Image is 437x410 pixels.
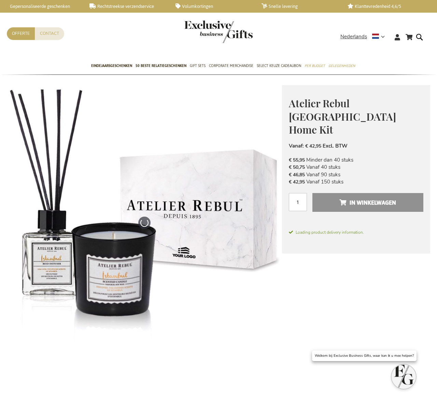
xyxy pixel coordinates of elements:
span: Gift Sets [190,62,206,69]
a: Atelier Rebul Istanbul Home Kit [181,364,211,397]
a: Klanttevredenheid 4,6/5 [348,3,423,9]
span: Atelier Rebul [GEOGRAPHIC_DATA] Home Kit [289,96,396,136]
span: Select Keuze Cadeaubon [257,62,301,69]
span: € 42,95 [305,143,321,149]
a: Snelle levering [262,3,337,9]
a: Atelier Rebul Istanbul Home Kit [45,364,75,397]
a: Atelier Rebul Istanbul Home Kit [113,364,143,397]
span: Excl. BTW [323,142,348,149]
a: Corporate Merchandise [209,58,253,75]
a: Rechtstreekse verzendservice [89,3,165,9]
span: € 42,95 [289,179,305,185]
a: Atelier Rebul Istanbul Home Kit [215,364,245,397]
span: Loading product delivery information. [289,229,423,235]
span: € 46,85 [289,172,305,178]
a: Atelier Rebul Istanbul Home Kit [250,364,280,397]
img: Exclusive Business gifts logo [184,20,253,43]
a: store logo [184,20,218,43]
span: Corporate Merchandise [209,62,253,69]
li: Vanaf 150 stuks [289,178,423,186]
span: Eindejaarsgeschenken [91,62,132,69]
span: Per Budget [305,62,325,69]
a: Select Keuze Cadeaubon [257,58,301,75]
li: Vanaf 40 stuks [289,164,423,171]
a: Gepersonaliseerde geschenken [3,3,79,9]
li: Minder dan 40 stuks [289,156,423,164]
span: € 50,75 [289,164,305,170]
li: Vanaf 90 stuks [289,171,423,178]
a: 50 beste relatiegeschenken [136,58,186,75]
a: Gelegenheden [328,58,355,75]
a: Eindejaarsgeschenken [91,58,132,75]
input: Aantal [289,193,307,211]
a: Atelier Rebul Istanbul Home Kit [147,364,177,397]
a: Volumkortingen [175,3,251,9]
span: 50 beste relatiegeschenken [136,62,186,69]
a: Offerte [7,27,35,40]
span: € 55,95 [289,157,305,163]
img: Atelier Rebul Istanbul Home Kit [7,85,282,360]
span: Nederlands [340,33,367,41]
a: Atelier Rebul Istanbul Home Kit [79,364,109,397]
a: Gift Sets [190,58,206,75]
a: Contact [35,27,64,40]
span: Vanaf: [289,142,304,149]
a: Per Budget [305,58,325,75]
span: Gelegenheden [328,62,355,69]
